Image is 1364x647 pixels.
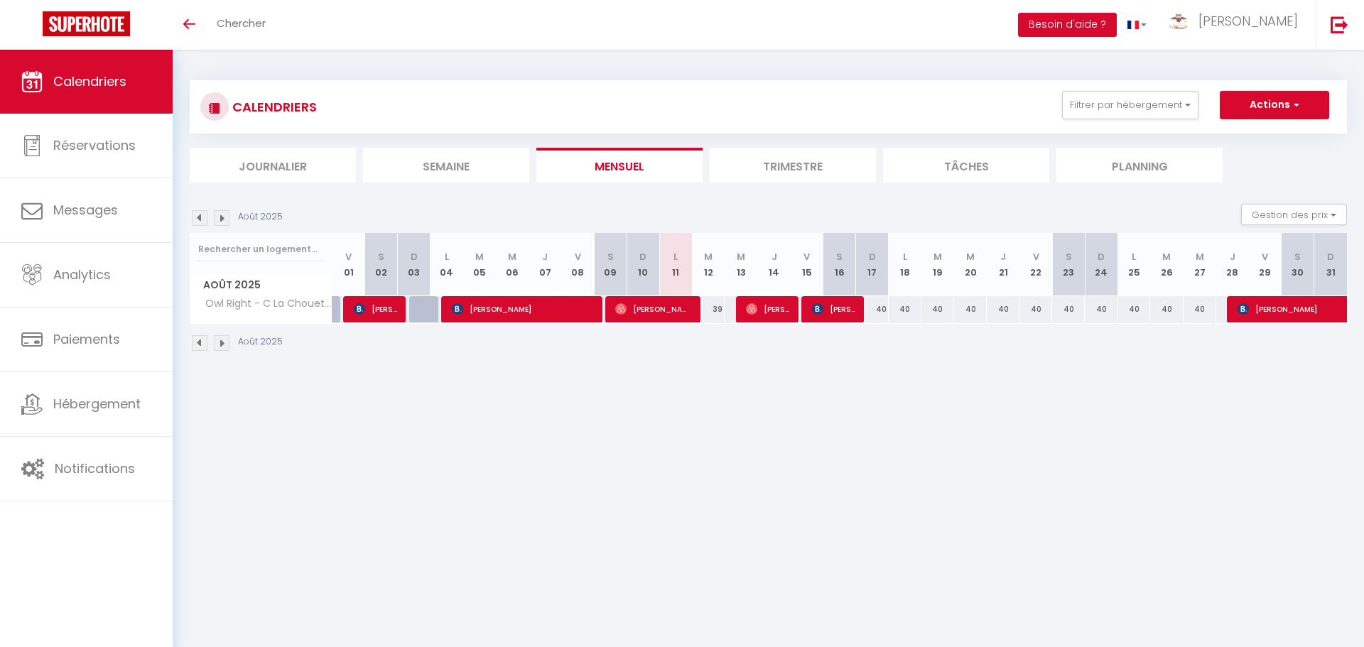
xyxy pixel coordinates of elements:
th: 07 [529,233,561,296]
span: Chercher [217,16,266,31]
span: Notifications [55,460,135,477]
span: Analytics [53,266,111,283]
th: 29 [1249,233,1282,296]
th: 18 [889,233,921,296]
abbr: J [772,250,777,263]
abbr: S [1066,250,1072,263]
span: [PERSON_NAME] [615,295,691,322]
abbr: J [1000,250,1006,263]
th: 28 [1216,233,1249,296]
th: 06 [496,233,529,296]
li: Trimestre [710,148,876,183]
span: [PERSON_NAME] [354,295,397,322]
th: 14 [758,233,791,296]
th: 22 [1019,233,1052,296]
abbr: S [1294,250,1301,263]
abbr: D [1098,250,1105,263]
abbr: S [836,250,843,263]
span: Messages [53,201,118,219]
button: Actions [1220,91,1329,119]
abbr: L [445,250,449,263]
th: 05 [463,233,496,296]
th: 11 [659,233,692,296]
th: 03 [398,233,431,296]
abbr: M [1162,250,1171,263]
span: Paiements [53,330,120,348]
img: Super Booking [43,11,130,36]
span: Août 2025 [190,275,332,295]
span: [PERSON_NAME] [746,295,789,322]
abbr: V [345,250,352,263]
div: 40 [921,296,954,322]
span: Owl Right - C La Chouette [193,296,335,312]
th: 23 [1052,233,1085,296]
abbr: D [639,250,646,263]
div: 40 [1019,296,1052,322]
button: Filtrer par hébergement [1062,91,1198,119]
div: 40 [889,296,921,322]
abbr: M [966,250,975,263]
abbr: J [542,250,548,263]
abbr: V [803,250,810,263]
p: Août 2025 [238,210,283,224]
div: 40 [1052,296,1085,322]
th: 09 [594,233,627,296]
input: Rechercher un logement... [198,236,324,262]
th: 24 [1085,233,1117,296]
div: 40 [1117,296,1150,322]
th: 26 [1150,233,1183,296]
th: 27 [1184,233,1216,296]
div: 40 [1085,296,1117,322]
span: Calendriers [53,72,126,90]
abbr: V [575,250,581,263]
th: 01 [332,233,365,296]
span: [PERSON_NAME] [812,295,855,322]
th: 12 [692,233,725,296]
span: Réservations [53,136,136,154]
div: 40 [856,296,889,322]
li: Tâches [883,148,1049,183]
abbr: S [378,250,384,263]
abbr: M [704,250,713,263]
span: Hébergement [53,395,141,413]
th: 10 [627,233,659,296]
abbr: M [737,250,745,263]
abbr: M [508,250,516,263]
abbr: M [1196,250,1204,263]
th: 25 [1117,233,1150,296]
h3: CALENDRIERS [229,91,317,123]
p: Août 2025 [238,335,283,349]
button: Besoin d'aide ? [1018,13,1117,37]
li: Mensuel [536,148,703,183]
img: ... [1168,14,1189,29]
div: 39 [692,296,725,322]
img: logout [1331,16,1348,33]
li: Semaine [363,148,529,183]
abbr: L [673,250,678,263]
th: 20 [954,233,987,296]
th: 17 [856,233,889,296]
abbr: V [1262,250,1268,263]
li: Journalier [190,148,356,183]
th: 15 [791,233,823,296]
div: 40 [1184,296,1216,322]
div: 40 [987,296,1019,322]
th: 08 [561,233,594,296]
abbr: D [411,250,418,263]
th: 04 [431,233,463,296]
button: Gestion des prix [1241,204,1347,225]
abbr: D [869,250,876,263]
li: Planning [1056,148,1223,183]
span: [PERSON_NAME] [1198,12,1298,30]
abbr: J [1230,250,1235,263]
th: 19 [921,233,954,296]
th: 30 [1282,233,1314,296]
abbr: S [607,250,614,263]
abbr: D [1327,250,1334,263]
th: 16 [823,233,856,296]
th: 02 [365,233,398,296]
span: [PERSON_NAME] [452,295,593,322]
th: 21 [987,233,1019,296]
abbr: V [1033,250,1039,263]
th: 13 [725,233,757,296]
